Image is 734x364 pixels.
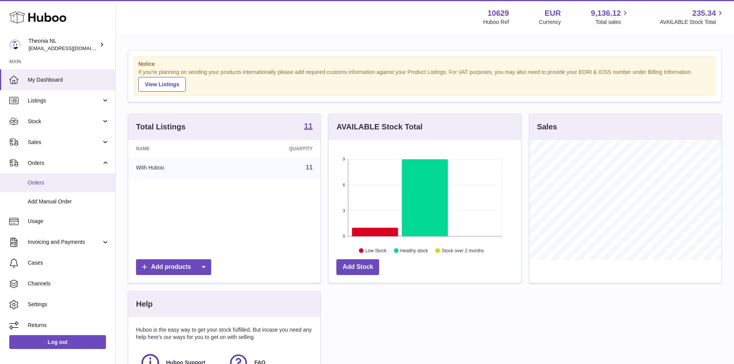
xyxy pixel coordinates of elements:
[28,280,109,287] span: Channels
[28,259,109,267] span: Cases
[591,8,621,18] span: 9,136.12
[483,18,509,26] div: Huboo Ref
[304,122,312,131] a: 11
[28,97,101,104] span: Listings
[138,69,711,92] div: If you're planning on sending your products internationally please add required customs informati...
[28,322,109,329] span: Returns
[138,77,186,92] a: View Listings
[304,122,312,130] strong: 11
[28,238,101,246] span: Invoicing and Payments
[343,157,345,161] text: 9
[9,335,106,349] a: Log out
[136,122,186,132] h3: Total Listings
[660,18,725,26] span: AVAILABLE Stock Total
[487,8,509,18] strong: 10629
[692,8,716,18] span: 235.34
[9,39,21,50] img: info@wholesomegoods.eu
[138,60,711,68] strong: Notice
[306,164,313,171] a: 11
[660,8,725,26] a: 235.34 AVAILABLE Stock Total
[29,45,113,51] span: [EMAIL_ADDRESS][DOMAIN_NAME]
[595,18,630,26] span: Total sales
[28,198,109,205] span: Add Manual Order
[539,18,561,26] div: Currency
[343,183,345,187] text: 6
[343,208,345,213] text: 3
[128,158,230,178] td: With Huboo
[343,234,345,238] text: 0
[365,248,387,253] text: Low Stock
[28,118,101,125] span: Stock
[28,159,101,167] span: Orders
[136,299,153,309] h3: Help
[442,248,484,253] text: Stock over 2 months
[29,37,98,52] div: Theonia NL
[537,122,557,132] h3: Sales
[230,140,320,158] th: Quantity
[544,8,561,18] strong: EUR
[28,179,109,186] span: Orders
[136,259,211,275] a: Add products
[136,326,312,341] p: Huboo is the easy way to get your stock fulfilled. But incase you need any help here's our ways f...
[336,259,379,275] a: Add Stock
[28,301,109,308] span: Settings
[336,122,422,132] h3: AVAILABLE Stock Total
[28,218,109,225] span: Usage
[28,139,101,146] span: Sales
[128,140,230,158] th: Name
[28,76,109,84] span: My Dashboard
[400,248,428,253] text: Healthy stock
[591,8,630,26] a: 9,136.12 Total sales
